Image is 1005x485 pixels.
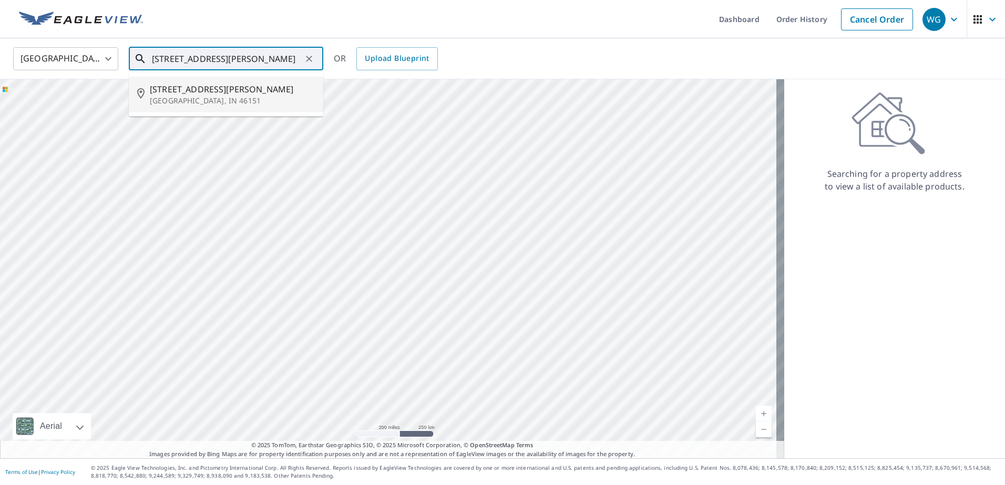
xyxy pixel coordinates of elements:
[91,464,1000,480] p: © 2025 Eagle View Technologies, Inc. and Pictometry International Corp. All Rights Reserved. Repo...
[150,83,315,96] span: [STREET_ADDRESS][PERSON_NAME]
[13,413,91,439] div: Aerial
[824,167,965,193] p: Searching for a property address to view a list of available products.
[922,8,946,31] div: WG
[41,468,75,476] a: Privacy Policy
[150,96,315,106] p: [GEOGRAPHIC_DATA], IN 46151
[756,406,772,421] a: Current Level 5, Zoom In
[251,441,534,450] span: © 2025 TomTom, Earthstar Geographics SIO, © 2025 Microsoft Corporation, ©
[470,441,514,449] a: OpenStreetMap
[152,44,302,73] input: Search by address or latitude-longitude
[356,47,437,70] a: Upload Blueprint
[37,413,65,439] div: Aerial
[19,12,143,27] img: EV Logo
[334,47,438,70] div: OR
[5,468,38,476] a: Terms of Use
[365,52,429,65] span: Upload Blueprint
[841,8,913,30] a: Cancel Order
[516,441,534,449] a: Terms
[302,51,316,66] button: Clear
[13,44,118,73] div: [GEOGRAPHIC_DATA]
[756,421,772,437] a: Current Level 5, Zoom Out
[5,469,75,475] p: |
